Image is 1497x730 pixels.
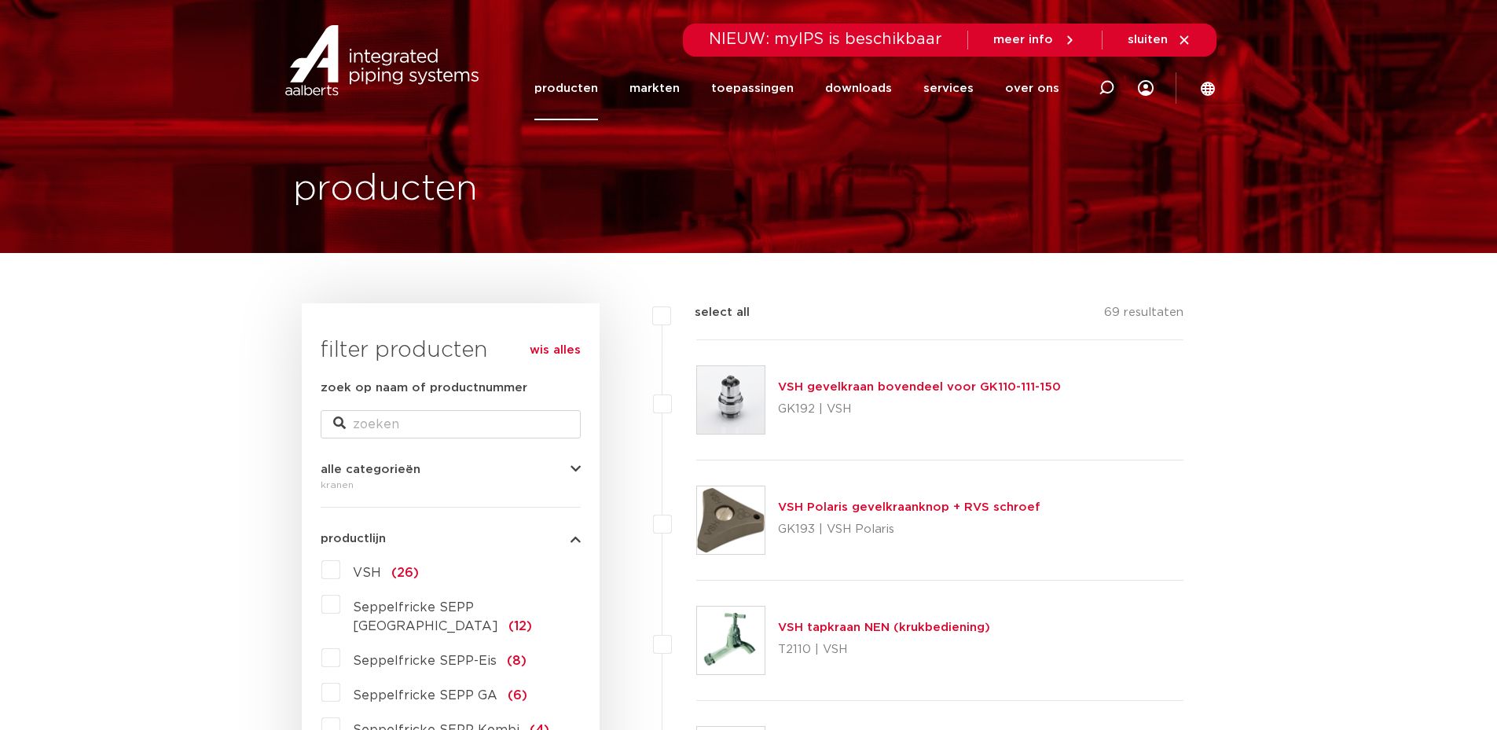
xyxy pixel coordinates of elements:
p: 69 resultaten [1104,303,1183,328]
p: T2110 | VSH [778,637,990,662]
img: Thumbnail for VSH Polaris gevelkraanknop + RVS schroef [697,486,765,554]
a: over ons [1005,57,1059,120]
span: meer info [993,34,1053,46]
a: sluiten [1128,33,1191,47]
a: meer info [993,33,1077,47]
a: VSH tapkraan NEN (krukbediening) [778,622,990,633]
h1: producten [293,164,478,215]
a: wis alles [530,341,581,360]
div: kranen [321,475,581,494]
a: services [923,57,974,120]
label: select all [671,303,750,322]
span: (12) [508,620,532,633]
span: (8) [507,655,527,667]
button: productlijn [321,533,581,545]
a: downloads [825,57,892,120]
label: zoek op naam of productnummer [321,379,527,398]
input: zoeken [321,410,581,438]
button: alle categorieën [321,464,581,475]
div: my IPS [1138,57,1154,120]
p: GK192 | VSH [778,397,1061,422]
span: VSH [353,567,381,579]
span: Seppelfricke SEPP [GEOGRAPHIC_DATA] [353,601,498,633]
span: alle categorieën [321,464,420,475]
a: producten [534,57,598,120]
a: markten [629,57,680,120]
span: productlijn [321,533,386,545]
span: (26) [391,567,419,579]
a: toepassingen [711,57,794,120]
h3: filter producten [321,335,581,366]
a: VSH gevelkraan bovendeel voor GK110-111-150 [778,381,1061,393]
span: Seppelfricke SEPP-Eis [353,655,497,667]
span: (6) [508,689,527,702]
span: NIEUW: myIPS is beschikbaar [709,31,942,47]
a: VSH Polaris gevelkraanknop + RVS schroef [778,501,1040,513]
img: Thumbnail for VSH tapkraan NEN (krukbediening) [697,607,765,674]
p: GK193 | VSH Polaris [778,517,1040,542]
nav: Menu [534,57,1059,120]
span: Seppelfricke SEPP GA [353,689,497,702]
span: sluiten [1128,34,1168,46]
img: Thumbnail for VSH gevelkraan bovendeel voor GK110-111-150 [697,366,765,434]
